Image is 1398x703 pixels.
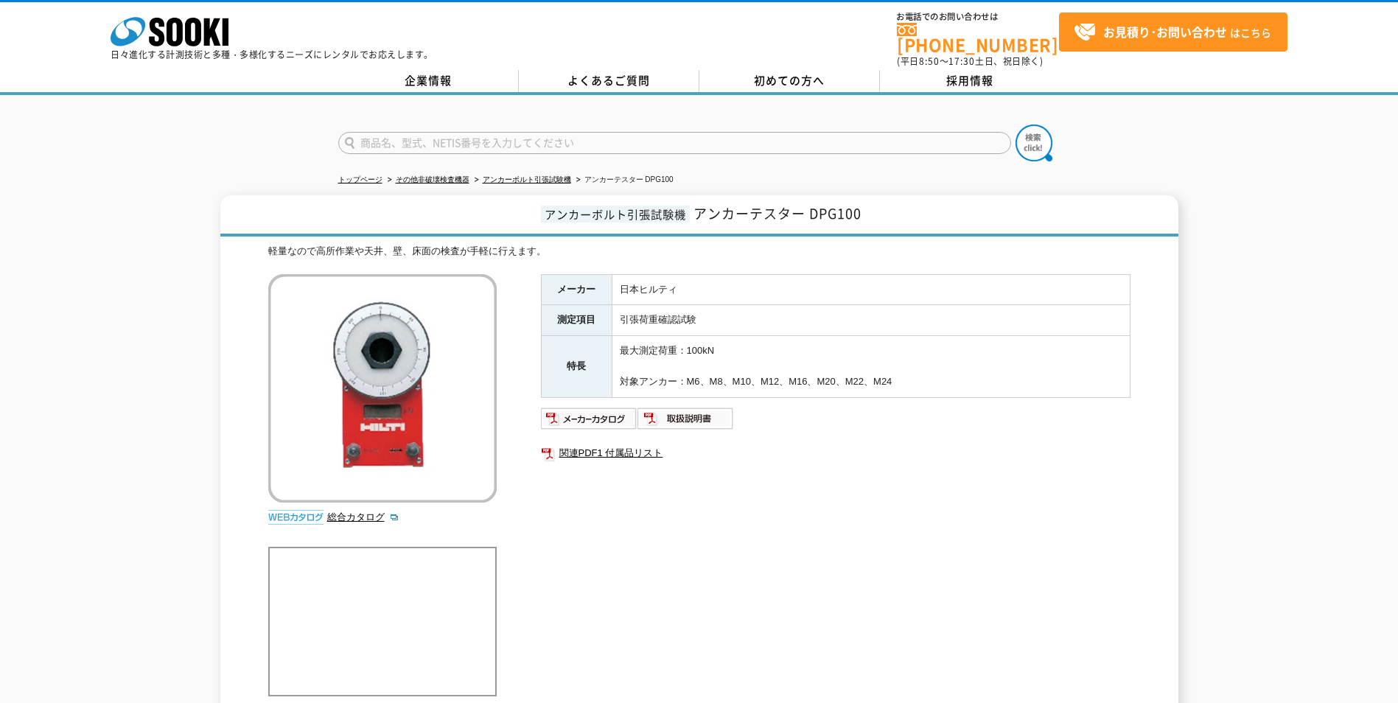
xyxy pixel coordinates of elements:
a: お見積り･お問い合わせはこちら [1059,13,1287,52]
span: 初めての方へ [754,72,825,88]
td: 日本ヒルティ [612,274,1130,305]
img: アンカーテスター DPG100 [268,274,497,503]
span: アンカーボルト引張試験機 [541,206,690,223]
p: 日々進化する計測技術と多種・多様化するニーズにレンタルでお応えします。 [111,50,433,59]
img: メーカーカタログ [541,407,637,430]
div: 軽量なので高所作業や天井、壁、床面の検査が手軽に行えます。 [268,244,1130,259]
span: はこちら [1074,21,1271,43]
a: アンカーボルト引張試験機 [483,175,571,183]
span: (平日 ～ 土日、祝日除く) [897,55,1043,68]
a: 総合カタログ [327,511,399,522]
th: メーカー [541,274,612,305]
th: 測定項目 [541,305,612,336]
a: 初めての方へ [699,70,880,92]
a: よくあるご質問 [519,70,699,92]
img: 取扱説明書 [637,407,734,430]
span: 17:30 [948,55,975,68]
td: 引張荷重確認試験 [612,305,1130,336]
a: トップページ [338,175,382,183]
a: 採用情報 [880,70,1060,92]
img: btn_search.png [1016,125,1052,161]
input: 商品名、型式、NETIS番号を入力してください [338,132,1011,154]
a: 関連PDF1 付属品リスト [541,444,1130,463]
span: お電話でのお問い合わせは [897,13,1059,21]
a: [PHONE_NUMBER] [897,23,1059,53]
a: メーカーカタログ [541,416,637,427]
a: 企業情報 [338,70,519,92]
span: アンカーテスター DPG100 [693,203,861,223]
img: webカタログ [268,510,324,525]
li: アンカーテスター DPG100 [573,172,674,188]
a: その他非破壊検査機器 [396,175,469,183]
th: 特長 [541,336,612,397]
strong: お見積り･お問い合わせ [1103,23,1227,41]
span: 8:50 [919,55,940,68]
a: 取扱説明書 [637,416,734,427]
td: 最大測定荷重：100kN 対象アンカー：M6、M8、M10、M12、M16、M20、M22、M24 [612,336,1130,397]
